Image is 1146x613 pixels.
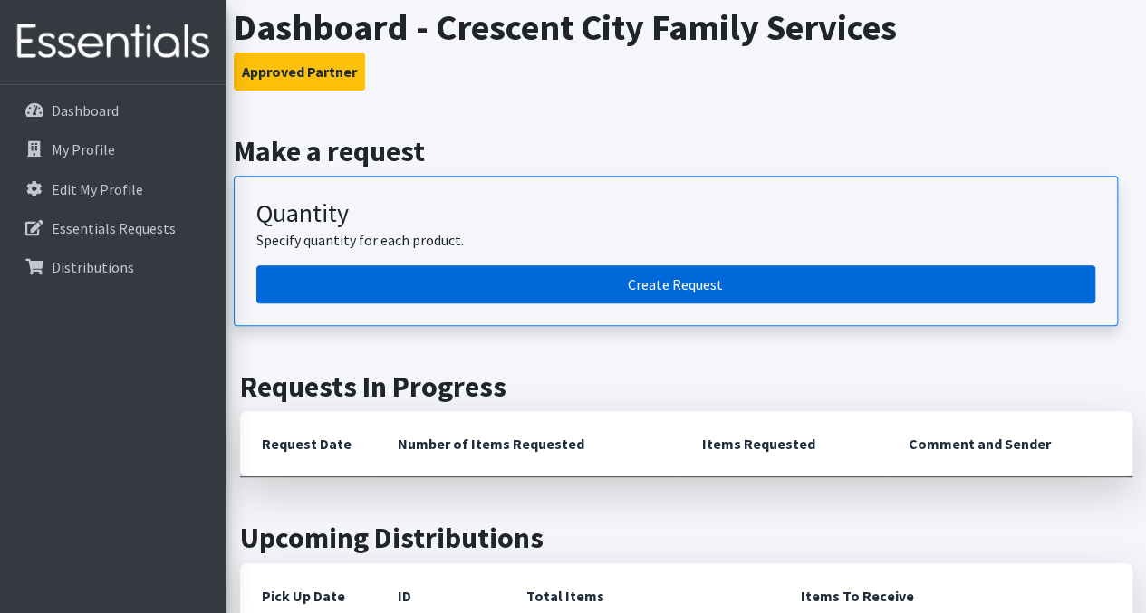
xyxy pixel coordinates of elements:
a: My Profile [7,131,219,168]
h3: Quantity [256,198,1095,229]
a: Create a request by quantity [256,265,1095,303]
a: Edit My Profile [7,171,219,207]
a: Dashboard [7,92,219,129]
h2: Make a request [234,134,1140,168]
th: Request Date [240,411,376,477]
p: Dashboard [52,101,119,120]
p: Distributions [52,258,134,276]
h2: Upcoming Distributions [240,521,1132,555]
h2: Requests In Progress [240,369,1132,404]
th: Comment and Sender [887,411,1132,477]
h1: Dashboard - Crescent City Family Services [234,5,1140,49]
th: Items Requested [680,411,888,477]
button: Approved Partner [234,53,365,91]
p: Essentials Requests [52,219,176,237]
a: Distributions [7,249,219,285]
a: Essentials Requests [7,210,219,246]
img: HumanEssentials [7,12,219,72]
th: Number of Items Requested [376,411,680,477]
p: My Profile [52,140,115,158]
p: Specify quantity for each product. [256,229,1095,251]
p: Edit My Profile [52,180,143,198]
